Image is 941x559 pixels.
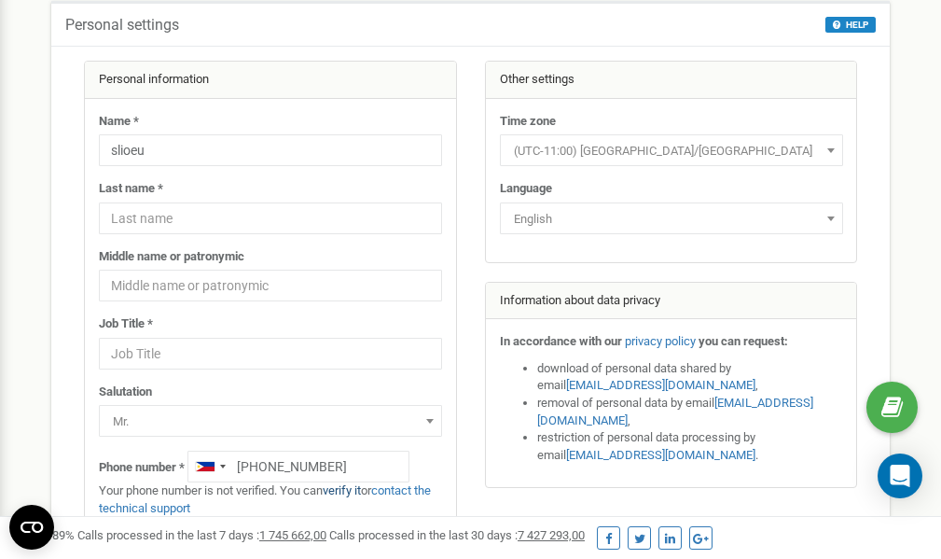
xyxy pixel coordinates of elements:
[99,405,442,437] span: Mr.
[518,528,585,542] u: 7 427 293,00
[566,378,755,392] a: [EMAIL_ADDRESS][DOMAIN_NAME]
[99,113,139,131] label: Name *
[99,338,442,370] input: Job Title
[486,283,857,320] div: Information about data privacy
[329,528,585,542] span: Calls processed in the last 30 days :
[537,429,843,464] li: restriction of personal data processing by email .
[77,528,326,542] span: Calls processed in the last 7 days :
[99,134,442,166] input: Name
[99,384,152,401] label: Salutation
[878,454,922,498] div: Open Intercom Messenger
[537,360,843,395] li: download of personal data shared by email ,
[259,528,326,542] u: 1 745 662,00
[99,270,442,301] input: Middle name or patronymic
[537,396,813,427] a: [EMAIL_ADDRESS][DOMAIN_NAME]
[65,17,179,34] h5: Personal settings
[9,505,54,550] button: Open CMP widget
[105,409,436,435] span: Mr.
[99,459,185,477] label: Phone number *
[500,180,552,198] label: Language
[500,113,556,131] label: Time zone
[486,62,857,99] div: Other settings
[506,138,837,164] span: (UTC-11:00) Pacific/Midway
[500,134,843,166] span: (UTC-11:00) Pacific/Midway
[99,483,431,515] a: contact the technical support
[85,62,456,99] div: Personal information
[187,451,409,482] input: +1-800-555-55-55
[537,395,843,429] li: removal of personal data by email ,
[500,203,843,234] span: English
[99,180,163,198] label: Last name *
[625,334,696,348] a: privacy policy
[99,203,442,234] input: Last name
[188,452,231,482] div: Telephone country code
[825,17,876,33] button: HELP
[323,483,361,497] a: verify it
[506,206,837,232] span: English
[99,248,244,266] label: Middle name or patronymic
[699,334,788,348] strong: you can request:
[99,482,442,517] p: Your phone number is not verified. You can or
[99,315,153,333] label: Job Title *
[500,334,622,348] strong: In accordance with our
[566,448,755,462] a: [EMAIL_ADDRESS][DOMAIN_NAME]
